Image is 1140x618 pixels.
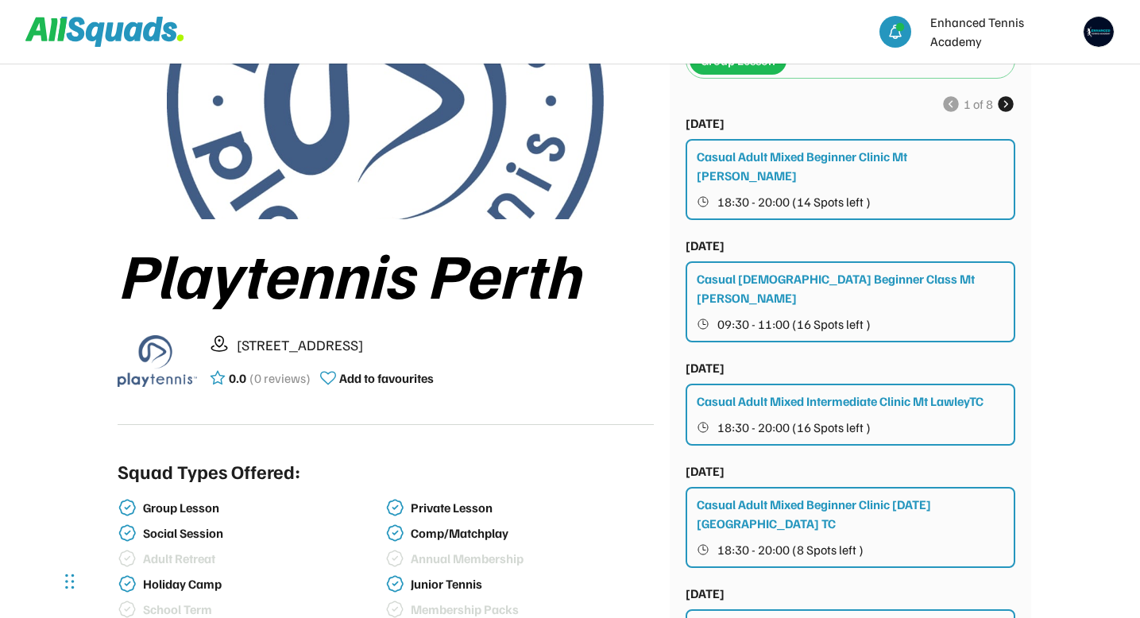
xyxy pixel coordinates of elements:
img: check-verified-01.svg [118,498,137,517]
img: check-verified-01.svg [118,574,137,593]
div: Enhanced Tennis Academy [930,13,1073,51]
div: 1 of 8 [964,95,993,114]
button: 18:30 - 20:00 (8 Spots left ) [697,539,1006,560]
div: [DATE] [686,114,725,133]
div: Casual Adult Mixed Beginner Clinic [DATE] [GEOGRAPHIC_DATA] TC [697,495,1006,533]
div: [DATE] [686,584,725,603]
img: playtennis%20blue%20logo%201.png [118,321,197,400]
div: Social Session [143,526,383,541]
img: check-verified-01.svg [118,523,137,543]
div: 0.0 [229,369,246,388]
div: [STREET_ADDRESS] [237,334,654,356]
div: (0 reviews) [249,369,311,388]
span: 18:30 - 20:00 (16 Spots left ) [717,421,871,434]
span: 18:30 - 20:00 (14 Spots left ) [717,195,871,208]
div: [DATE] [686,462,725,481]
div: Adult Retreat [143,551,383,566]
div: Private Lesson [411,500,651,516]
div: Casual [DEMOGRAPHIC_DATA] Beginner Class Mt [PERSON_NAME] [697,269,1006,307]
div: Playtennis Perth [118,238,654,308]
button: 18:30 - 20:00 (16 Spots left ) [697,417,1006,438]
img: check-verified-01.svg [385,523,404,543]
img: check-verified-01.svg [385,498,404,517]
div: [DATE] [686,358,725,377]
div: Holiday Camp [143,577,383,592]
div: School Term [143,602,383,617]
div: Membership Packs [411,602,651,617]
div: Squad Types Offered: [118,457,300,485]
div: Comp/Matchplay [411,526,651,541]
div: Casual Adult Mixed Beginner Clinic Mt [PERSON_NAME] [697,147,1006,185]
div: Group Lesson [143,500,383,516]
div: Junior Tennis [411,577,651,592]
img: check-verified-01%20%281%29.svg [385,549,404,568]
img: IMG_0194.png [1084,17,1114,47]
img: check-verified-01.svg [385,574,404,593]
span: 18:30 - 20:00 (8 Spots left ) [717,543,864,556]
div: [DATE] [686,236,725,255]
img: check-verified-01%20%281%29.svg [118,549,137,568]
div: Annual Membership [411,551,651,566]
button: 18:30 - 20:00 (14 Spots left ) [697,191,1006,212]
img: bell-03%20%281%29.svg [887,24,903,40]
div: Add to favourites [339,369,434,388]
span: 09:30 - 11:00 (16 Spots left ) [717,318,871,330]
div: Casual Adult Mixed Intermediate Clinic Mt LawleyTC [697,392,983,411]
button: 09:30 - 11:00 (16 Spots left ) [697,314,1006,334]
